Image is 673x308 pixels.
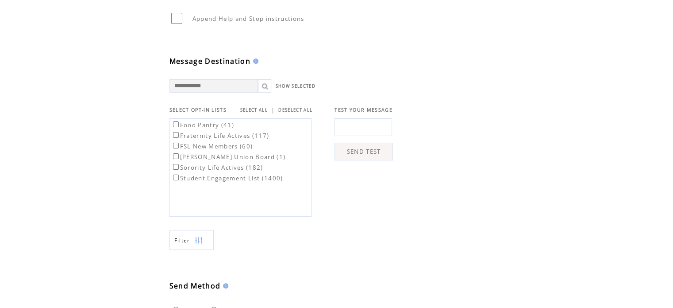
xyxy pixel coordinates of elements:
label: Fraternity Life Actives (117) [171,132,269,140]
input: Fraternity Life Actives (117) [173,132,179,138]
span: Send Method [169,281,221,291]
img: help.gif [220,283,228,289]
label: Student Engagement List (1400) [171,174,283,182]
span: TEST YOUR MESSAGE [335,107,392,113]
img: filters.png [195,230,203,250]
span: | [271,106,275,114]
span: Show filters [174,237,190,244]
img: help.gif [250,58,258,64]
label: [PERSON_NAME] Union Board (1) [171,153,286,161]
span: SELECT OPT-IN LISTS [169,107,227,113]
a: SEND TEST [335,143,393,160]
input: Food Pantry (41) [173,121,179,127]
input: FSL New Members (60) [173,143,179,148]
a: Filter [169,230,214,250]
label: FSL New Members (60) [171,142,253,150]
label: Food Pantry (41) [171,121,234,129]
input: Sorority Life Actives (182) [173,164,179,170]
span: Message Destination [169,56,250,66]
label: Sorority Life Actives (182) [171,164,263,172]
a: SHOW SELECTED [276,83,315,89]
input: [PERSON_NAME] Union Board (1) [173,153,179,159]
a: DESELECT ALL [278,107,312,113]
a: SELECT ALL [240,107,268,113]
span: Append Help and Stop instructions [192,15,304,23]
input: Student Engagement List (1400) [173,175,179,180]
